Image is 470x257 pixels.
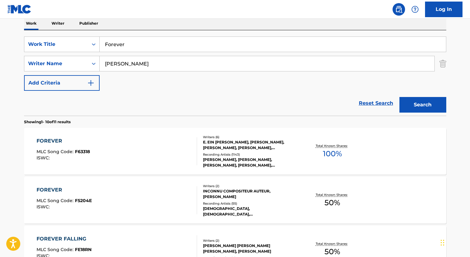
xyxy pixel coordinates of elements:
a: Public Search [393,3,405,16]
div: E. EIN [PERSON_NAME], [PERSON_NAME], [PERSON_NAME], [PERSON_NAME], [PERSON_NAME] EIN, [PERSON_NAME] [203,139,297,151]
img: Delete Criterion [439,56,446,71]
div: INCONNU COMPOSITEUR AUTEUR, [PERSON_NAME] [203,188,297,200]
span: ISWC : [37,155,51,161]
div: Help [409,3,421,16]
span: MLC Song Code : [37,149,75,154]
div: [PERSON_NAME] [PERSON_NAME] [PERSON_NAME], [PERSON_NAME] [203,243,297,254]
p: Total Known Shares: [316,241,349,246]
iframe: Chat Widget [439,227,470,257]
div: FOREVER [37,186,92,194]
a: Log In [425,2,463,17]
img: MLC Logo [7,5,32,14]
img: 9d2ae6d4665cec9f34b9.svg [87,79,95,87]
span: F5204E [75,198,92,203]
form: Search Form [24,36,446,116]
a: FOREVERMLC Song Code:F5204EISWC:Writers (2)INCONNU COMPOSITEUR AUTEUR, [PERSON_NAME]Recording Art... [24,177,446,224]
span: 100 % [323,148,342,159]
div: FOREVER [37,137,90,145]
span: 50 % [324,197,340,208]
a: FOREVERMLC Song Code:F63318ISWC:Writers (6)E. EIN [PERSON_NAME], [PERSON_NAME], [PERSON_NAME], [P... [24,128,446,175]
span: MLC Song Code : [37,247,75,252]
div: Recording Artists ( 55 ) [203,201,297,206]
p: Work [24,17,38,30]
button: Search [399,97,446,113]
p: Writer [50,17,66,30]
button: Add Criteria [24,75,100,91]
p: Total Known Shares: [316,143,349,148]
span: FE18RN [75,247,92,252]
div: Writers ( 6 ) [203,135,297,139]
div: [PERSON_NAME], [PERSON_NAME], [PERSON_NAME], [PERSON_NAME], [PERSON_NAME] [203,157,297,168]
span: MLC Song Code : [37,198,75,203]
p: Publisher [77,17,100,30]
div: [DEMOGRAPHIC_DATA], [DEMOGRAPHIC_DATA], [DEMOGRAPHIC_DATA], [PERSON_NAME], [DEMOGRAPHIC_DATA] [203,206,297,217]
div: Writers ( 2 ) [203,184,297,188]
a: Reset Search [356,96,396,110]
p: Showing 1 - 10 of 11 results [24,119,71,125]
div: Drag [441,233,444,252]
div: Work Title [28,41,84,48]
div: FOREVER FALLING [37,235,92,243]
span: F63318 [75,149,90,154]
div: Recording Artists ( 1143 ) [203,152,297,157]
div: Writers ( 2 ) [203,238,297,243]
img: search [395,6,403,13]
p: Total Known Shares: [316,192,349,197]
span: ISWC : [37,204,51,210]
div: Writer Name [28,60,84,67]
img: help [411,6,419,13]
